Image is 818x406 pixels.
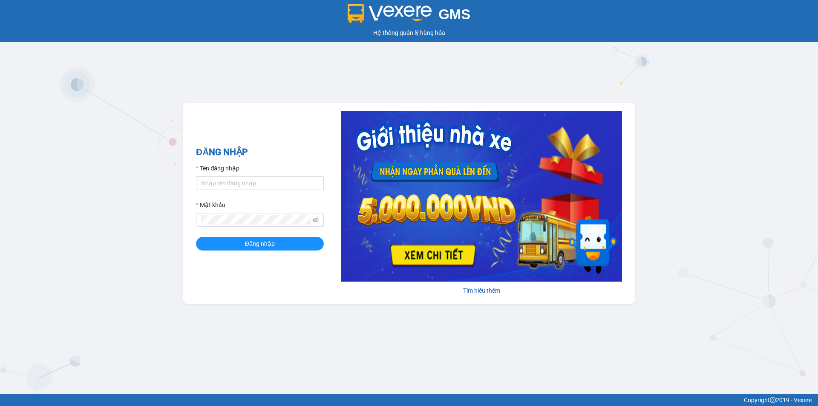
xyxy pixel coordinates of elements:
span: copyright [770,397,776,403]
button: Đăng nhập [196,237,324,251]
div: Copyright 2019 - Vexere [6,395,812,405]
span: eye-invisible [313,217,319,223]
div: Tìm hiểu thêm [341,286,622,295]
span: GMS [438,6,470,22]
img: banner-0 [341,111,622,282]
input: Mật khẩu [201,215,311,225]
label: Mật khẩu [196,200,225,210]
a: GMS [348,13,471,20]
span: Đăng nhập [245,239,275,248]
label: Tên đăng nhập [196,164,239,173]
h2: ĐĂNG NHẬP [196,145,324,159]
img: logo 2 [348,4,432,23]
input: Tên đăng nhập [196,176,324,190]
div: Hệ thống quản lý hàng hóa [2,28,816,37]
